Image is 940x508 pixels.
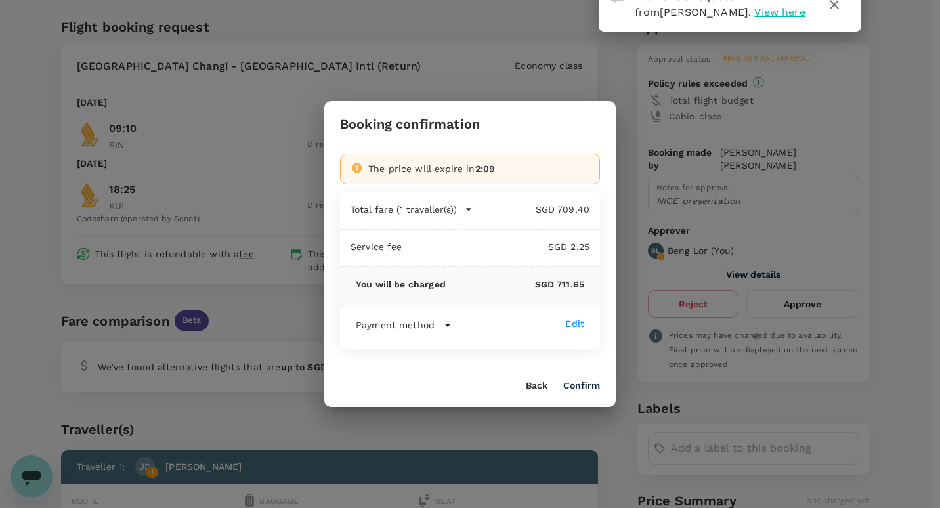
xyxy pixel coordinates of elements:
[356,278,446,291] p: You will be charged
[351,203,457,216] p: Total fare (1 traveller(s))
[563,381,600,391] button: Confirm
[356,318,435,331] p: Payment method
[351,203,473,216] button: Total fare (1 traveller(s))
[340,117,480,132] h3: Booking confirmation
[402,240,589,253] p: SGD 2.25
[660,6,748,18] span: [PERSON_NAME]
[526,381,547,391] button: Back
[754,6,805,18] span: View here
[446,278,584,291] p: SGD 711.65
[475,163,496,174] span: 2:09
[473,203,589,216] p: SGD 709.40
[565,317,584,330] div: Edit
[368,162,589,175] div: The price will expire in
[351,240,402,253] p: Service fee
